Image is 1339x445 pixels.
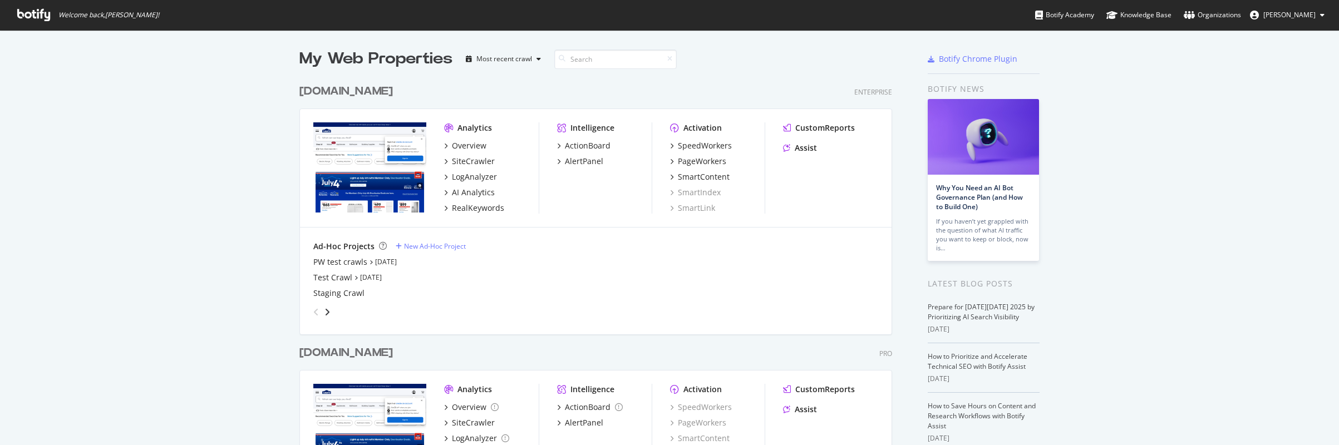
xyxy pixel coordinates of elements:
[879,349,892,358] div: Pro
[670,202,715,214] a: SmartLink
[452,171,497,182] div: LogAnalyzer
[783,384,855,395] a: CustomReports
[795,122,855,133] div: CustomReports
[670,187,721,198] a: SmartIndex
[58,11,159,19] span: Welcome back, [PERSON_NAME] !
[452,140,486,151] div: Overview
[795,142,817,154] div: Assist
[936,183,1023,211] a: Why You Need an AI Bot Governance Plan (and How to Build One)
[457,384,492,395] div: Analytics
[678,156,726,167] div: PageWorkers
[313,272,352,283] a: Test Crawl
[670,402,732,413] a: SpeedWorkers
[299,345,393,361] div: [DOMAIN_NAME]
[313,288,365,299] a: Staging Crawl
[299,83,393,100] div: [DOMAIN_NAME]
[1263,10,1316,19] span: Randy Dargenio
[444,156,495,167] a: SiteCrawler
[565,402,611,413] div: ActionBoard
[783,122,855,133] a: CustomReports
[299,48,452,70] div: My Web Properties
[783,142,817,154] a: Assist
[557,140,611,151] a: ActionBoard
[928,374,1040,384] div: [DATE]
[570,122,614,133] div: Intelligence
[452,156,495,167] div: SiteCrawler
[444,202,504,214] a: RealKeywords
[452,187,495,198] div: AI Analytics
[360,273,382,282] a: [DATE]
[444,402,499,413] a: Overview
[928,352,1027,371] a: How to Prioritize and Accelerate Technical SEO with Botify Assist
[557,156,603,167] a: AlertPanel
[928,401,1036,431] a: How to Save Hours on Content and Research Workflows with Botify Assist
[795,404,817,415] div: Assist
[299,83,397,100] a: [DOMAIN_NAME]
[928,302,1035,322] a: Prepare for [DATE][DATE] 2025 by Prioritizing AI Search Visibility
[928,99,1039,175] img: Why You Need an AI Bot Governance Plan (and How to Build One)
[557,402,623,413] a: ActionBoard
[678,140,732,151] div: SpeedWorkers
[936,217,1031,253] div: If you haven’t yet grappled with the question of what AI traffic you want to keep or block, now is…
[476,56,532,62] div: Most recent crawl
[683,122,722,133] div: Activation
[452,402,486,413] div: Overview
[444,417,495,428] a: SiteCrawler
[313,256,367,268] a: PW test crawls
[396,241,466,251] a: New Ad-Hoc Project
[928,433,1040,443] div: [DATE]
[1184,9,1241,21] div: Organizations
[928,324,1040,334] div: [DATE]
[670,156,726,167] a: PageWorkers
[452,202,504,214] div: RealKeywords
[570,384,614,395] div: Intelligence
[444,433,509,444] a: LogAnalyzer
[313,122,426,212] img: www.lowes.com
[1241,6,1333,24] button: [PERSON_NAME]
[557,417,603,428] a: AlertPanel
[1106,9,1171,21] div: Knowledge Base
[554,50,677,69] input: Search
[670,417,726,428] a: PageWorkers
[444,140,486,151] a: Overview
[404,241,466,251] div: New Ad-Hoc Project
[457,122,492,133] div: Analytics
[795,384,855,395] div: CustomReports
[565,156,603,167] div: AlertPanel
[565,140,611,151] div: ActionBoard
[670,140,732,151] a: SpeedWorkers
[1035,9,1094,21] div: Botify Academy
[670,433,730,444] a: SmartContent
[939,53,1017,65] div: Botify Chrome Plugin
[461,50,545,68] button: Most recent crawl
[670,171,730,182] a: SmartContent
[928,278,1040,290] div: Latest Blog Posts
[565,417,603,428] div: AlertPanel
[313,241,375,252] div: Ad-Hoc Projects
[452,417,495,428] div: SiteCrawler
[928,83,1040,95] div: Botify news
[309,303,323,321] div: angle-left
[928,53,1017,65] a: Botify Chrome Plugin
[444,187,495,198] a: AI Analytics
[854,87,892,97] div: Enterprise
[323,306,331,318] div: angle-right
[683,384,722,395] div: Activation
[678,171,730,182] div: SmartContent
[783,404,817,415] a: Assist
[452,433,497,444] div: LogAnalyzer
[444,171,497,182] a: LogAnalyzer
[375,257,397,266] a: [DATE]
[299,345,397,361] a: [DOMAIN_NAME]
